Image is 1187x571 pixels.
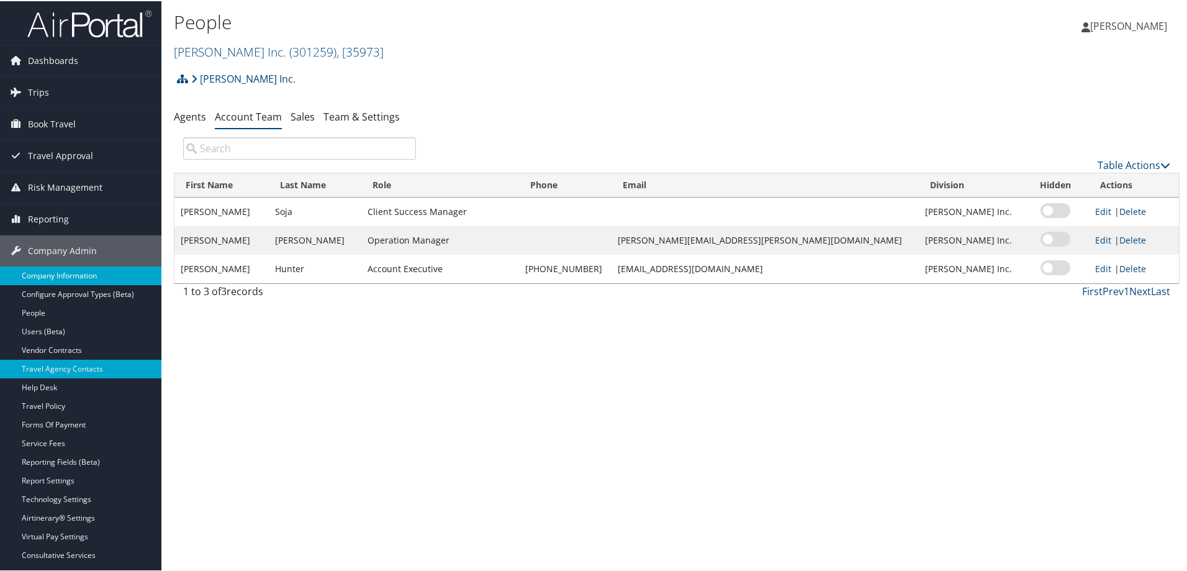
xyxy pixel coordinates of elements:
[361,254,519,282] td: Account Executive
[28,139,93,170] span: Travel Approval
[1095,204,1111,216] a: Edit
[919,254,1022,282] td: [PERSON_NAME] Inc.
[1082,283,1103,297] a: First
[1089,196,1179,225] td: |
[519,254,612,282] td: [PHONE_NUMBER]
[1124,283,1129,297] a: 1
[1089,254,1179,282] td: |
[28,234,97,265] span: Company Admin
[612,254,919,282] td: [EMAIL_ADDRESS][DOMAIN_NAME]
[612,225,919,254] td: [PERSON_NAME][EMAIL_ADDRESS][PERSON_NAME][DOMAIN_NAME]
[174,196,269,225] td: [PERSON_NAME]
[1081,6,1180,43] a: [PERSON_NAME]
[28,44,78,75] span: Dashboards
[1103,283,1124,297] a: Prev
[1090,18,1167,32] span: [PERSON_NAME]
[323,109,400,122] a: Team & Settings
[1151,283,1170,297] a: Last
[28,171,102,202] span: Risk Management
[28,107,76,139] span: Book Travel
[361,225,519,254] td: Operation Manager
[519,172,612,196] th: Phone
[221,283,227,297] span: 3
[28,203,69,234] span: Reporting
[191,65,296,90] a: [PERSON_NAME] Inc.
[174,109,206,122] a: Agents
[183,283,416,304] div: 1 to 3 of records
[361,196,519,225] td: Client Success Manager
[27,8,151,37] img: airportal-logo.png
[612,172,919,196] th: Email: activate to sort column ascending
[1119,262,1146,273] a: Delete
[1089,172,1179,196] th: Actions
[1119,204,1146,216] a: Delete
[289,42,336,59] span: ( 301259 )
[1095,262,1111,273] a: Edit
[361,172,519,196] th: Role: activate to sort column ascending
[269,254,361,282] td: Hunter
[1022,172,1089,196] th: Hidden: activate to sort column ascending
[174,254,269,282] td: [PERSON_NAME]
[919,225,1022,254] td: [PERSON_NAME] Inc.
[28,76,49,107] span: Trips
[1089,225,1179,254] td: |
[269,225,361,254] td: [PERSON_NAME]
[1098,157,1170,171] a: Table Actions
[1129,283,1151,297] a: Next
[183,136,416,158] input: Search
[174,42,384,59] a: [PERSON_NAME] Inc.
[1119,233,1146,245] a: Delete
[269,196,361,225] td: Soja
[215,109,282,122] a: Account Team
[174,225,269,254] td: [PERSON_NAME]
[919,172,1022,196] th: Division: activate to sort column ascending
[174,8,844,34] h1: People
[174,172,269,196] th: First Name: activate to sort column ascending
[336,42,384,59] span: , [ 35973 ]
[1095,233,1111,245] a: Edit
[269,172,361,196] th: Last Name: activate to sort column ascending
[919,196,1022,225] td: [PERSON_NAME] Inc.
[291,109,315,122] a: Sales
